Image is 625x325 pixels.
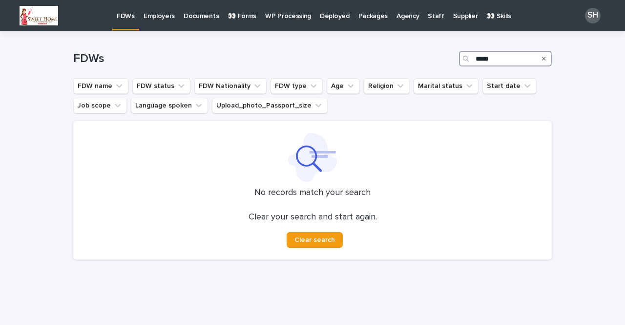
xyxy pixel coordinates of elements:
button: FDW type [271,78,323,94]
button: Job scope [73,98,127,113]
p: Clear your search and start again. [249,212,377,223]
button: Clear search [287,232,343,248]
button: FDW Nationality [194,78,267,94]
button: Age [327,78,360,94]
button: Marital status [414,78,479,94]
button: FDW status [132,78,190,94]
input: Search [459,51,552,66]
div: SH [585,8,601,23]
button: Upload_photo_Passport_size [212,98,328,113]
span: Clear search [294,237,335,243]
button: FDW name [73,78,128,94]
img: kVhLjFr1tGZYquqeP2eWXBbN9D27_1eW8xnaP8DhRAQ [20,6,58,25]
p: No records match your search [85,188,540,198]
h1: FDWs [73,52,455,66]
button: Start date [482,78,537,94]
button: Language spoken [131,98,208,113]
button: Religion [364,78,410,94]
